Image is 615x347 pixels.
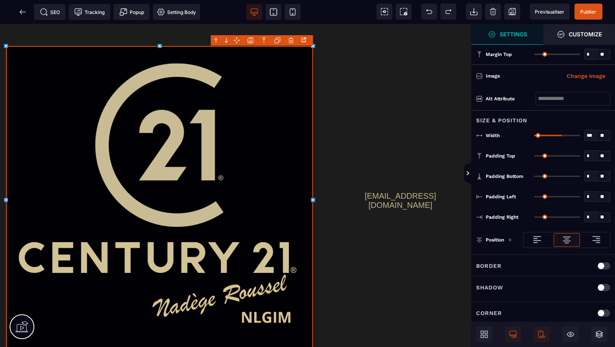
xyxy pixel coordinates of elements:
[486,214,518,220] span: Padding Right
[486,173,523,179] span: Padding Bottom
[119,8,144,16] span: Popup
[6,22,313,329] img: 42a5e961d7e4e4c10e0b3702521da55e_Nade%CC%80ge_Roussel(2).png
[486,193,516,200] span: Padding Left
[562,235,571,245] img: loading
[40,8,60,16] span: SEO
[395,4,411,20] span: Screenshot
[486,72,548,80] div: Image
[562,326,578,342] span: Hide/Show Block
[343,168,457,186] text: [EMAIL_ADDRESS][DOMAIN_NAME]
[476,236,504,244] p: Position
[562,70,610,82] button: Change Image
[486,95,536,103] div: Alt attribute
[535,9,564,15] span: Previsualiser
[486,51,512,58] span: Margin Top
[591,326,607,342] span: Open Layers
[532,235,542,244] img: loading
[500,31,527,37] strong: Settings
[486,153,515,159] span: Padding Top
[534,326,550,342] span: Mobile Only
[74,8,105,16] span: Tracking
[580,9,596,15] span: Publier
[376,4,392,20] span: View components
[486,132,500,139] span: Width
[543,24,615,45] span: Open Style Manager
[476,326,492,342] span: Open Blocks
[530,4,570,20] span: Preview
[157,8,196,16] span: Setting Body
[591,235,601,244] img: loading
[476,308,502,318] p: Corner
[569,31,602,37] strong: Customize
[505,326,521,342] span: Desktop Only
[508,238,512,242] img: loading
[471,110,615,125] div: Size & Position
[476,261,502,271] p: Border
[471,24,543,45] span: Settings
[299,36,310,44] div: Open the link Modal
[476,283,503,292] p: Shadow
